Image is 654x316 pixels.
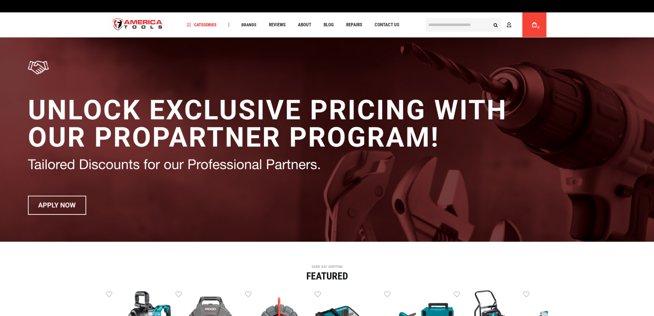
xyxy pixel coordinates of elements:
[106,265,548,269] div: SAME DAY SHIPPING
[108,13,168,37] a: store logo
[537,26,539,29] span: 0
[184,21,219,29] a: Categories
[266,21,288,29] a: Reviews
[108,13,168,37] img: America Tools
[241,23,257,27] span: Brands
[106,271,548,281] div: Featured
[324,23,334,27] span: Blog
[269,23,286,27] span: Reviews
[295,21,314,29] a: About
[321,21,337,29] a: Blog
[187,23,217,27] span: Categories
[298,23,311,27] span: About
[375,23,399,27] span: Contact Us
[346,23,362,27] span: Repairs
[490,19,501,31] button: Search
[529,12,540,37] a: 0
[343,21,365,29] a: Repairs
[239,21,259,29] a: Brands
[372,21,402,29] a: Contact Us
